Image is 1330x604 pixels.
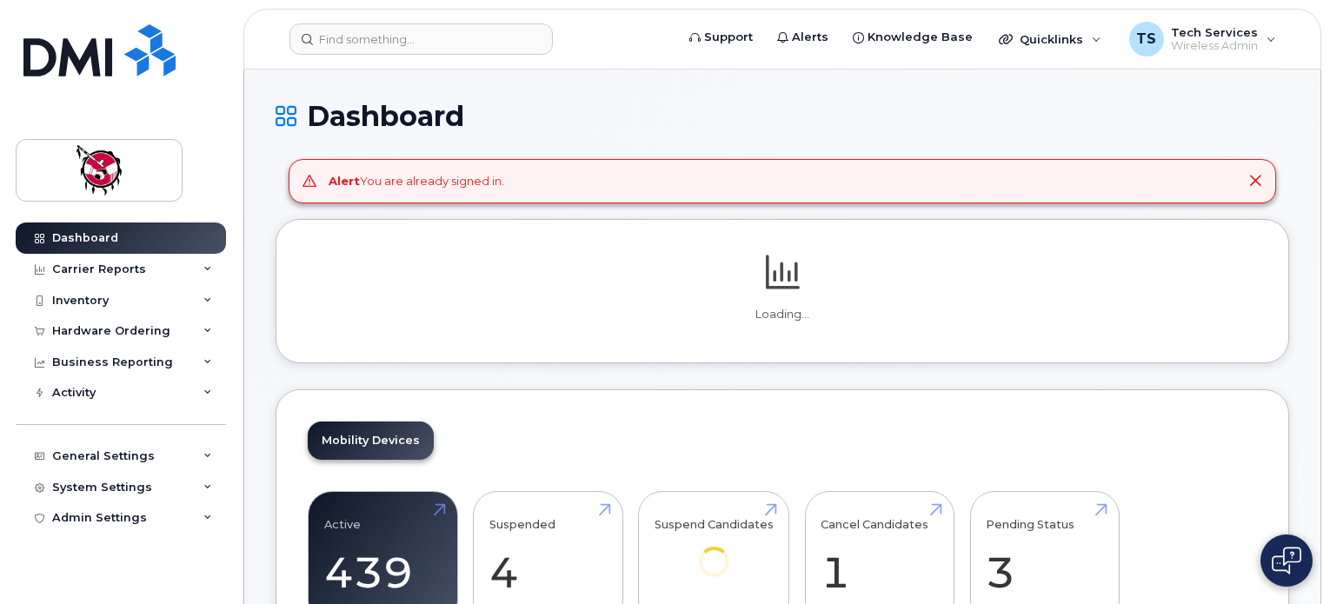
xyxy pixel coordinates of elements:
[308,421,434,460] a: Mobility Devices
[308,307,1257,322] p: Loading...
[276,101,1289,131] h1: Dashboard
[329,173,504,189] div: You are already signed in.
[655,501,774,601] a: Suspend Candidates
[1272,547,1301,574] img: Open chat
[329,174,360,188] strong: Alert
